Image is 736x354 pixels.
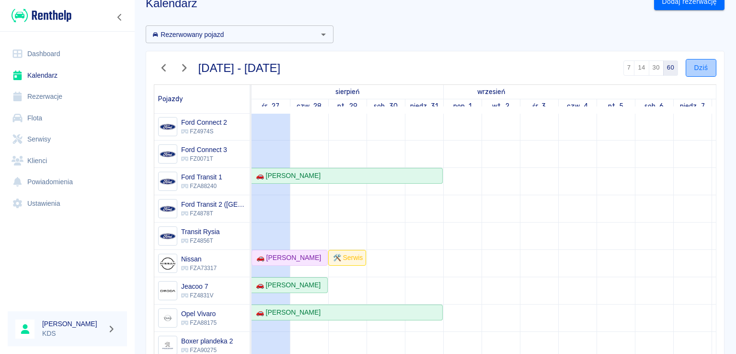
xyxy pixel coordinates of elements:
[181,254,217,264] h6: Nissan
[530,99,549,113] a: 3 września 2025
[8,8,71,24] a: Renthelp logo
[490,99,512,113] a: 2 września 2025
[181,291,213,300] p: FZ4831V
[113,11,127,24] button: Zwiń nawigację
[42,319,103,329] h6: [PERSON_NAME]
[160,174,175,189] img: Image
[8,129,127,150] a: Serwisy
[451,99,474,113] a: 1 września 2025
[181,154,227,163] p: FZ0071T
[8,107,127,129] a: Flota
[8,171,127,193] a: Powiadomienia
[649,60,664,76] button: 30 dni
[8,86,127,107] a: Rezerwacje
[333,85,362,99] a: 27 sierpnia 2025
[8,43,127,65] a: Dashboard
[686,59,716,77] button: Dziś
[8,65,127,86] a: Kalendarz
[252,280,321,290] div: 🚗 [PERSON_NAME]
[181,145,227,154] h6: Ford Connect 3
[8,193,127,214] a: Ustawienia
[158,95,183,103] span: Pojazdy
[8,150,127,172] a: Klienci
[181,200,246,209] h6: Ford Transit 2 (Niemcy)
[160,283,175,299] img: Image
[294,99,324,113] a: 28 sierpnia 2025
[259,99,282,113] a: 27 sierpnia 2025
[564,99,590,113] a: 4 września 2025
[181,336,233,346] h6: Boxer plandeka 2
[181,309,217,319] h6: Opel Vivaro
[317,28,330,41] button: Otwórz
[160,338,175,354] img: Image
[371,99,400,113] a: 30 sierpnia 2025
[678,99,707,113] a: 7 września 2025
[181,264,217,272] p: FZA73317
[642,99,667,113] a: 6 września 2025
[42,329,103,339] p: KDS
[181,127,227,136] p: FZ4974S
[160,310,175,326] img: Image
[252,307,321,318] div: 🚗 [PERSON_NAME]
[181,236,220,245] p: FZ4856T
[181,182,222,190] p: FZA88240
[252,171,321,181] div: 🚗 [PERSON_NAME]
[181,319,217,327] p: FZA88175
[253,253,321,263] div: 🚗 [PERSON_NAME]
[181,227,220,236] h6: Transit Rysia
[634,60,649,76] button: 14 dni
[663,60,678,76] button: 60 dni
[160,256,175,271] img: Image
[335,99,360,113] a: 29 sierpnia 2025
[160,228,175,244] img: Image
[160,146,175,162] img: Image
[181,209,246,218] p: FZ4878T
[160,201,175,217] img: Image
[606,99,626,113] a: 5 września 2025
[475,85,507,99] a: 1 września 2025
[181,172,222,182] h6: Ford Transit 1
[160,119,175,135] img: Image
[11,8,71,24] img: Renthelp logo
[329,253,363,263] div: 🛠️ Serwis
[149,28,315,40] input: Wyszukaj i wybierz pojazdy...
[198,61,281,75] h3: [DATE] - [DATE]
[181,118,227,127] h6: Ford Connect 2
[623,60,635,76] button: 7 dni
[181,282,213,291] h6: Jeacoo 7
[408,99,441,113] a: 31 sierpnia 2025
